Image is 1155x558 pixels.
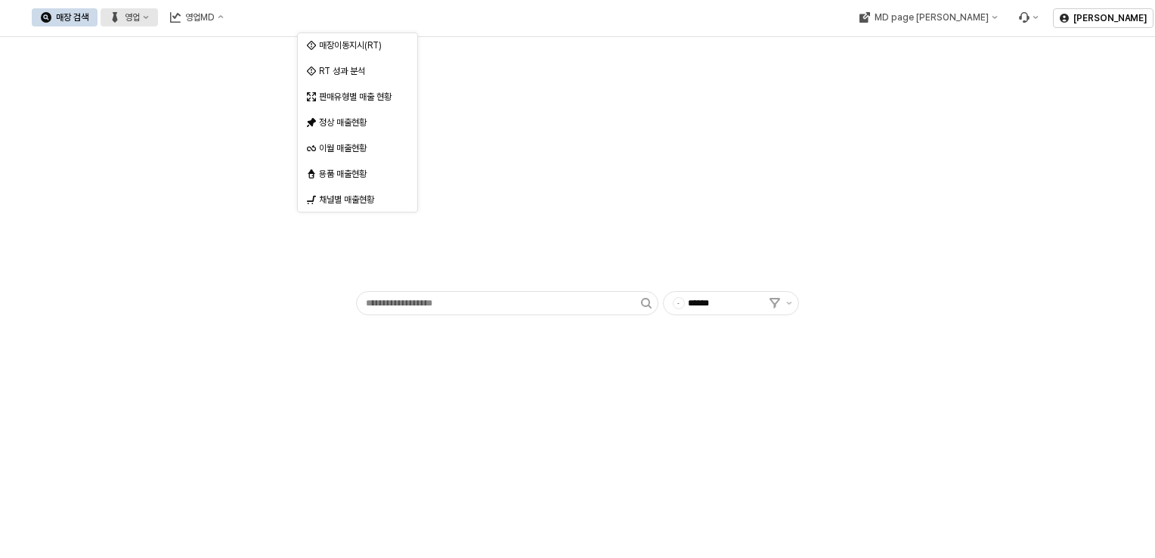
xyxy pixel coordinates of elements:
[1053,8,1153,28] button: [PERSON_NAME]
[780,292,798,315] button: 제안 사항 표시
[673,298,684,308] span: -
[319,65,399,77] div: RT 성과 분석
[850,8,1006,26] button: MD page [PERSON_NAME]
[1073,12,1147,24] p: [PERSON_NAME]
[319,194,399,206] div: 채널별 매출현황
[1009,8,1047,26] div: Menu item 6
[298,33,417,212] div: Select an option
[874,12,988,23] div: MD page [PERSON_NAME]
[56,12,88,23] div: 매장 검색
[185,12,215,23] div: 영업MD
[161,8,233,26] button: 영업MD
[319,39,399,51] div: 매장이동지시(RT)
[319,168,399,180] div: 용품 매출현황
[125,12,140,23] div: 영업
[850,8,1006,26] div: MD page 이동
[101,8,158,26] button: 영업
[319,91,399,103] div: 판매유형별 매출 현황
[32,8,98,26] button: 매장 검색
[319,116,399,129] div: 정상 매출현황
[319,142,399,154] div: 이월 매출현황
